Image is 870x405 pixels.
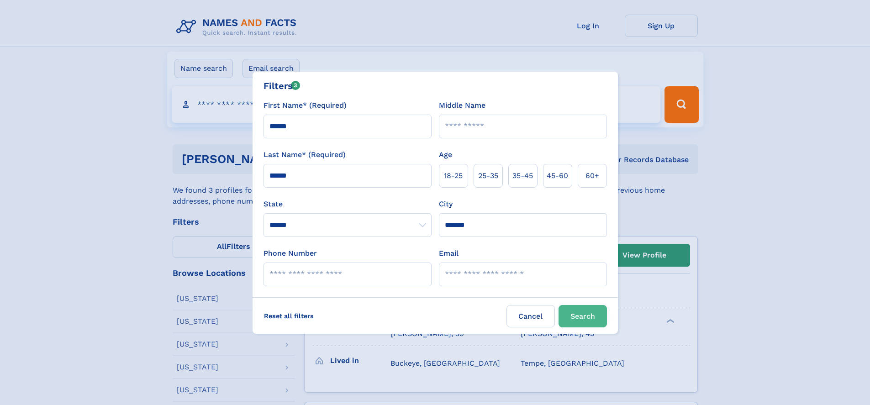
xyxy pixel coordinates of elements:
span: 60+ [585,170,599,181]
span: 25‑35 [478,170,498,181]
label: First Name* (Required) [264,100,347,111]
span: 35‑45 [512,170,533,181]
span: 18‑25 [444,170,463,181]
label: Cancel [506,305,555,327]
button: Search [559,305,607,327]
label: Age [439,149,452,160]
label: Phone Number [264,248,317,259]
span: 45‑60 [547,170,568,181]
label: Email [439,248,459,259]
label: State [264,199,432,210]
label: Reset all filters [258,305,320,327]
label: City [439,199,453,210]
div: Filters [264,79,301,93]
label: Last Name* (Required) [264,149,346,160]
label: Middle Name [439,100,485,111]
